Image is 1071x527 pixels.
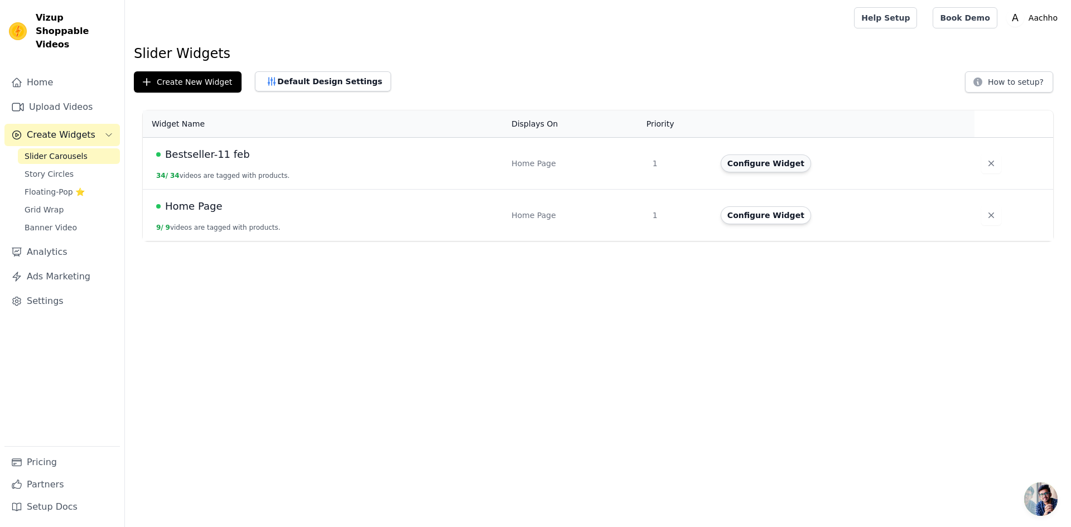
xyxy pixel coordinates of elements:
div: Home Page [512,210,639,221]
th: Priority [646,110,714,138]
span: Bestseller-11 feb [165,147,250,162]
button: 9/ 9videos are tagged with products. [156,223,281,232]
a: Setup Docs [4,496,120,518]
a: Ads Marketing [4,265,120,288]
span: Create Widgets [27,128,95,142]
a: Story Circles [18,166,120,182]
a: How to setup? [965,79,1053,90]
a: Settings [4,290,120,312]
span: Floating-Pop ⭐ [25,186,85,197]
span: Live Published [156,204,161,209]
button: A Aachho [1006,8,1062,28]
a: Analytics [4,241,120,263]
button: Default Design Settings [255,71,391,91]
button: Create Widgets [4,124,120,146]
th: Widget Name [143,110,505,138]
span: 9 [166,224,170,231]
span: 9 / [156,224,163,231]
text: A [1012,12,1019,23]
a: Grid Wrap [18,202,120,217]
a: Slider Carousels [18,148,120,164]
button: Configure Widget [721,154,811,172]
a: Open chat [1024,482,1058,516]
button: Delete widget [981,205,1001,225]
p: Aachho [1024,8,1062,28]
a: Banner Video [18,220,120,235]
div: Home Page [512,158,639,169]
a: Help Setup [854,7,917,28]
button: Create New Widget [134,71,242,93]
button: Delete widget [981,153,1001,173]
a: Floating-Pop ⭐ [18,184,120,200]
a: Home [4,71,120,94]
span: Vizup Shoppable Videos [36,11,115,51]
td: 1 [646,138,714,190]
button: 34/ 34videos are tagged with products. [156,171,290,180]
span: Live Published [156,152,161,157]
span: Home Page [165,199,222,214]
a: Pricing [4,451,120,473]
h1: Slider Widgets [134,45,1062,62]
span: Story Circles [25,168,74,180]
span: 34 / [156,172,168,180]
td: 1 [646,190,714,241]
span: Grid Wrap [25,204,64,215]
span: Banner Video [25,222,77,233]
button: Configure Widget [721,206,811,224]
a: Upload Videos [4,96,120,118]
th: Displays On [505,110,646,138]
span: Slider Carousels [25,151,88,162]
a: Book Demo [933,7,997,28]
button: How to setup? [965,71,1053,93]
a: Partners [4,473,120,496]
img: Vizup [9,22,27,40]
span: 34 [170,172,180,180]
